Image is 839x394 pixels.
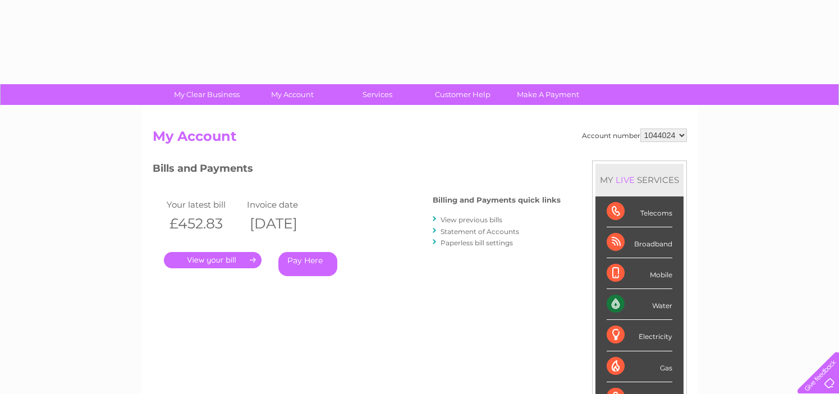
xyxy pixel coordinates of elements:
[164,212,245,235] th: £452.83
[244,197,325,212] td: Invoice date
[582,129,687,142] div: Account number
[607,351,672,382] div: Gas
[153,129,687,150] h2: My Account
[164,252,262,268] a: .
[607,258,672,289] div: Mobile
[278,252,337,276] a: Pay Here
[244,212,325,235] th: [DATE]
[607,227,672,258] div: Broadband
[441,239,513,247] a: Paperless bill settings
[433,196,561,204] h4: Billing and Payments quick links
[164,197,245,212] td: Your latest bill
[416,84,509,105] a: Customer Help
[595,164,684,196] div: MY SERVICES
[441,216,502,224] a: View previous bills
[331,84,424,105] a: Services
[613,175,637,185] div: LIVE
[153,161,561,180] h3: Bills and Payments
[246,84,338,105] a: My Account
[502,84,594,105] a: Make A Payment
[607,196,672,227] div: Telecoms
[607,320,672,351] div: Electricity
[161,84,253,105] a: My Clear Business
[607,289,672,320] div: Water
[441,227,519,236] a: Statement of Accounts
